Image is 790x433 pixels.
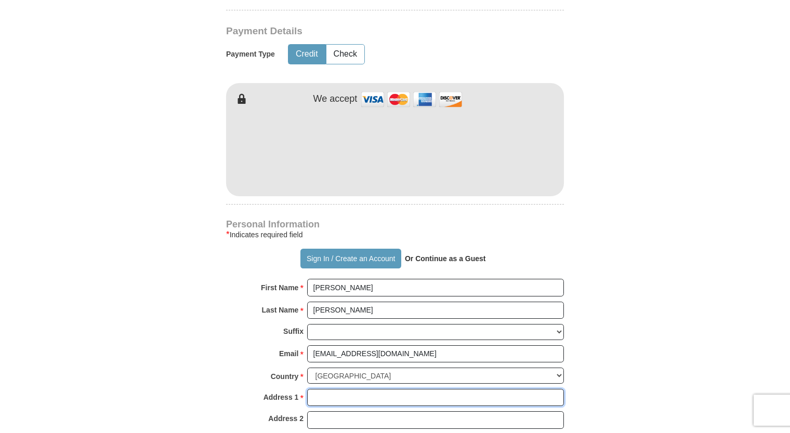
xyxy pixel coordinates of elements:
[288,45,325,64] button: Credit
[262,303,299,317] strong: Last Name
[271,369,299,384] strong: Country
[226,220,564,228] h4: Personal Information
[405,254,486,263] strong: Or Continue as a Guest
[326,45,364,64] button: Check
[300,249,401,268] button: Sign In / Create an Account
[360,88,464,111] img: credit cards accepted
[226,50,275,59] h5: Payment Type
[283,324,304,339] strong: Suffix
[313,93,358,105] h4: We accept
[264,390,299,404] strong: Address 1
[226,228,564,241] div: Indicates required field
[279,346,298,361] strong: Email
[226,25,491,37] h3: Payment Details
[261,280,298,295] strong: First Name
[268,411,304,426] strong: Address 2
